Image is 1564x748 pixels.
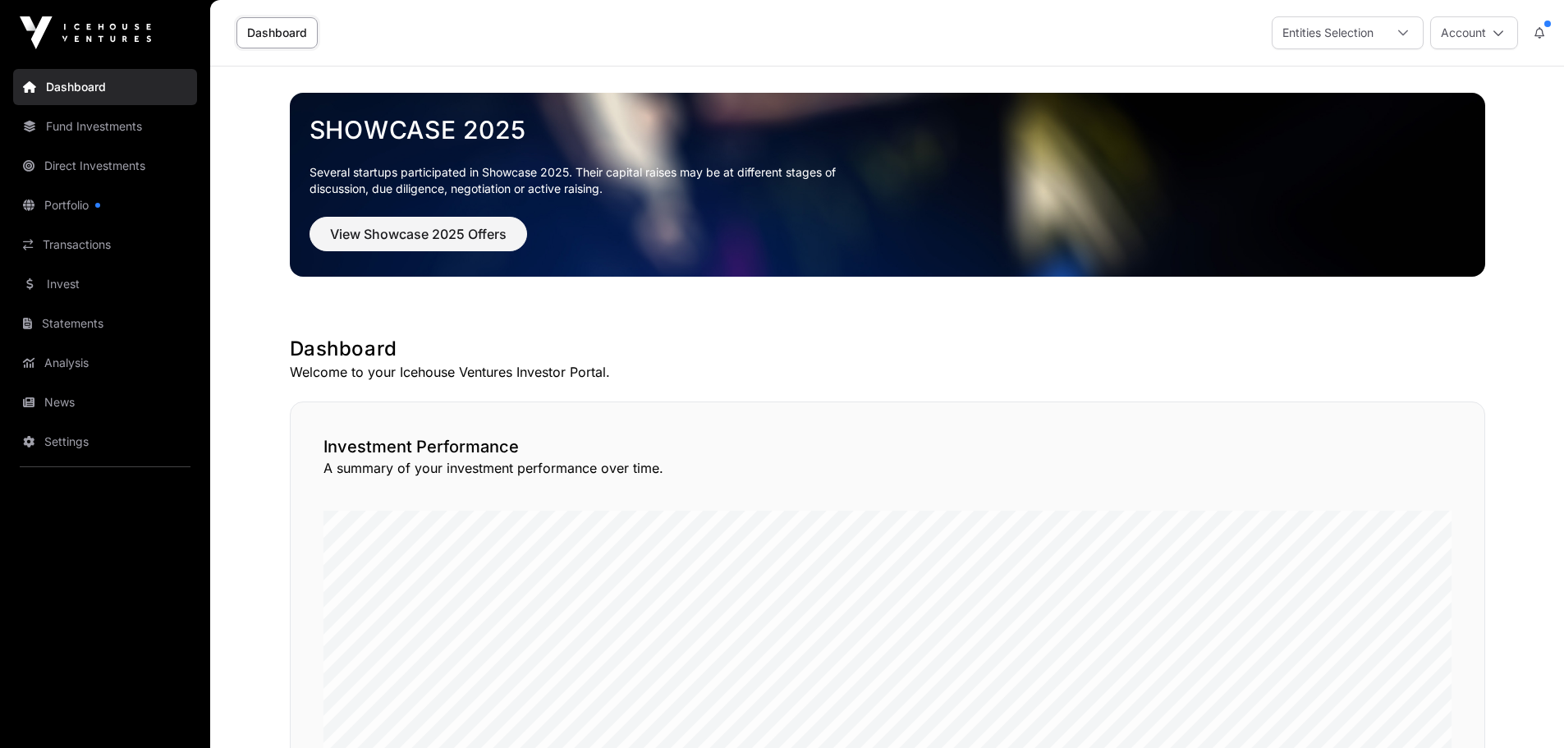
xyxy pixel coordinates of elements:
a: View Showcase 2025 Offers [310,233,527,250]
a: News [13,384,197,420]
p: A summary of your investment performance over time. [323,458,1452,478]
a: Dashboard [236,17,318,48]
button: View Showcase 2025 Offers [310,217,527,251]
p: Welcome to your Icehouse Ventures Investor Portal. [290,362,1485,382]
a: Fund Investments [13,108,197,145]
img: Showcase 2025 [290,93,1485,277]
span: View Showcase 2025 Offers [330,224,507,244]
img: Icehouse Ventures Logo [20,16,151,49]
h2: Investment Performance [323,435,1452,458]
div: Entities Selection [1273,17,1383,48]
button: Account [1430,16,1518,49]
a: Direct Investments [13,148,197,184]
a: Portfolio [13,187,197,223]
a: Invest [13,266,197,302]
a: Statements [13,305,197,342]
p: Several startups participated in Showcase 2025. Their capital raises may be at different stages o... [310,164,861,197]
a: Showcase 2025 [310,115,1465,145]
h1: Dashboard [290,336,1485,362]
a: Dashboard [13,69,197,105]
a: Analysis [13,345,197,381]
a: Transactions [13,227,197,263]
a: Settings [13,424,197,460]
iframe: Chat Widget [1482,669,1564,748]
